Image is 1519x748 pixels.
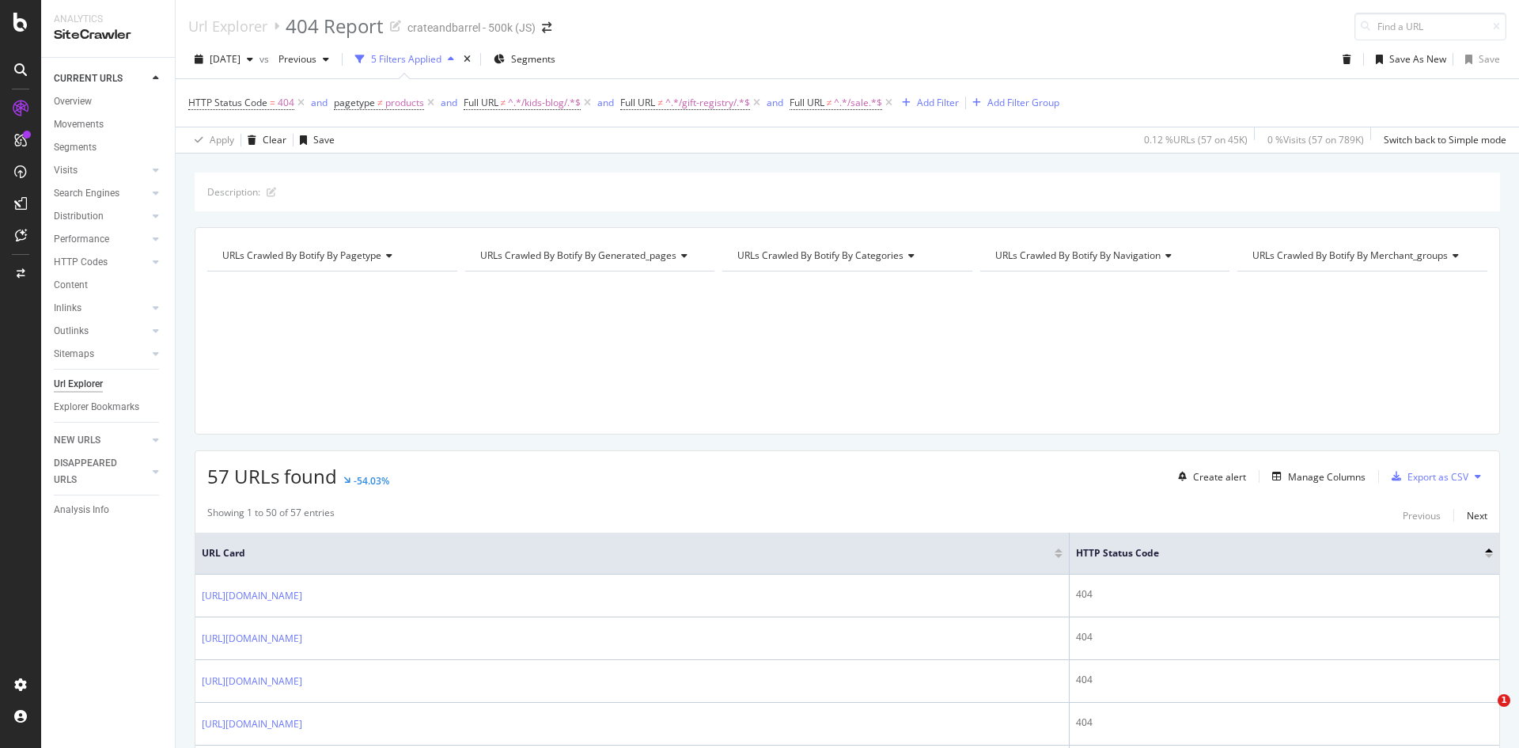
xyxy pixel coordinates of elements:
div: Apply [210,133,234,146]
div: and [311,96,328,109]
span: URLs Crawled By Botify By navigation [995,249,1161,262]
div: crateandbarrel - 500k (JS) [407,20,536,36]
span: = [270,96,275,109]
span: Segments [511,52,555,66]
button: Previous [1403,506,1441,525]
a: NEW URLS [54,432,148,449]
span: 404 [278,92,294,114]
button: 5 Filters Applied [349,47,460,72]
div: times [460,51,474,67]
span: ^.*/kids-blog/.*$ [508,92,581,114]
span: URL Card [202,546,1051,560]
button: Segments [487,47,562,72]
a: Movements [54,116,164,133]
a: Outlinks [54,323,148,340]
span: 1 [1498,694,1510,707]
div: and [597,96,614,109]
div: Movements [54,116,104,133]
span: ≠ [657,96,663,109]
div: Inlinks [54,300,81,317]
button: Add Filter [896,93,959,112]
div: Export as CSV [1407,470,1468,484]
a: [URL][DOMAIN_NAME] [202,674,302,689]
div: HTTP Codes [54,254,108,271]
input: Find a URL [1354,13,1506,40]
button: and [597,95,614,110]
button: Switch back to Simple mode [1377,127,1506,153]
span: vs [259,52,272,66]
span: Previous [272,52,316,66]
a: Distribution [54,208,148,225]
a: Analysis Info [54,502,164,518]
span: ≠ [501,96,506,109]
div: SiteCrawler [54,26,162,44]
h4: URLs Crawled By Botify By navigation [992,243,1216,268]
div: 404 [1076,630,1493,644]
button: Save [1459,47,1500,72]
div: Save [1479,52,1500,66]
button: Apply [188,127,234,153]
a: HTTP Codes [54,254,148,271]
button: Previous [272,47,335,72]
div: Clear [263,133,286,146]
div: Manage Columns [1288,470,1366,484]
span: Full URL [464,96,498,109]
div: Save As New [1389,52,1446,66]
a: Performance [54,231,148,248]
span: Full URL [790,96,824,109]
div: DISAPPEARED URLS [54,455,134,488]
div: Showing 1 to 50 of 57 entries [207,506,335,525]
div: Url Explorer [54,376,103,393]
div: Create alert [1193,470,1246,484]
div: 0.12 % URLs ( 57 on 45K ) [1144,133,1248,146]
a: Content [54,277,164,294]
div: Analytics [54,13,162,26]
button: Save As New [1369,47,1446,72]
div: and [441,96,457,109]
div: 0 % Visits ( 57 on 789K ) [1267,133,1364,146]
div: 404 [1076,673,1493,687]
h4: URLs Crawled By Botify By generated_pages [477,243,701,268]
a: [URL][DOMAIN_NAME] [202,631,302,647]
span: products [385,92,424,114]
div: CURRENT URLS [54,70,123,87]
button: Manage Columns [1266,467,1366,486]
button: Save [294,127,335,153]
span: ^.*/gift-registry/.*$ [665,92,750,114]
button: and [311,95,328,110]
a: CURRENT URLS [54,70,148,87]
button: and [767,95,783,110]
h4: URLs Crawled By Botify By pagetype [219,243,443,268]
span: ≠ [377,96,383,109]
a: DISAPPEARED URLS [54,455,148,488]
div: Next [1467,509,1487,522]
a: Sitemaps [54,346,148,363]
button: [DATE] [188,47,259,72]
span: URLs Crawled By Botify By generated_pages [480,249,676,262]
a: Overview [54,93,164,110]
a: Visits [54,162,148,179]
div: Content [54,277,88,294]
div: Add Filter [917,96,959,109]
button: Clear [241,127,286,153]
div: Analysis Info [54,502,109,518]
span: ≠ [827,96,832,109]
span: 2025 Aug. 28th [210,52,241,66]
div: Explorer Bookmarks [54,399,139,416]
a: Url Explorer [188,17,267,35]
a: Search Engines [54,185,148,202]
span: 57 URLs found [207,463,337,489]
button: Create alert [1172,464,1246,489]
a: [URL][DOMAIN_NAME] [202,588,302,604]
h4: URLs Crawled By Botify By categories [734,243,958,268]
div: Segments [54,139,97,156]
div: Outlinks [54,323,89,340]
a: Explorer Bookmarks [54,399,164,416]
div: and [767,96,783,109]
span: URLs Crawled By Botify By categories [737,249,903,262]
span: HTTP Status Code [1076,546,1461,560]
span: URLs Crawled By Botify By merchant_groups [1252,249,1448,262]
h4: URLs Crawled By Botify By merchant_groups [1249,243,1473,268]
div: Overview [54,93,92,110]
